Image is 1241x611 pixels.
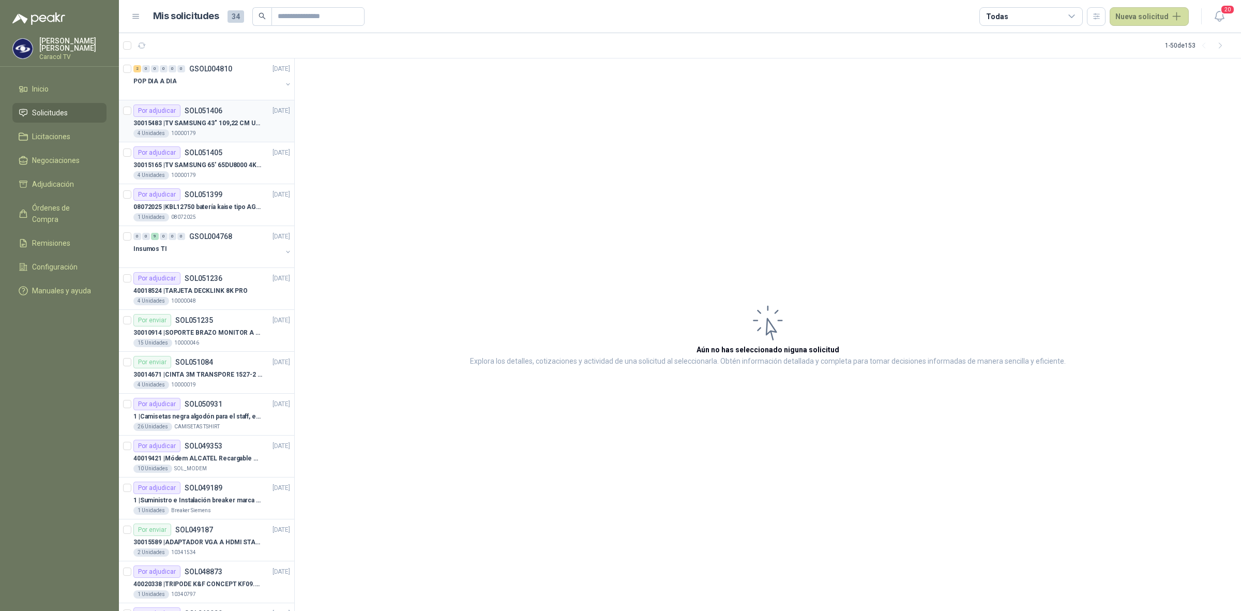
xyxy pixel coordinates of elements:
[171,171,196,180] p: 10000179
[133,105,180,117] div: Por adjudicar
[133,328,262,338] p: 30010914 | SOPORTE BRAZO MONITOR A ESCRITORIO NBF80
[133,496,262,505] p: 1 | Suministro e Instalación breaker marca SIEMENS modelo:3WT82026AA, Regulable de 800A - 2000 AMP
[32,178,74,190] span: Adjudicación
[133,297,169,305] div: 4 Unidades
[133,146,180,159] div: Por adjudicar
[273,106,290,116] p: [DATE]
[133,118,262,128] p: 30015483 | TV SAMSUNG 43" 109,22 CM U8000F 4K UHD
[133,465,172,473] div: 10 Unidades
[470,355,1066,368] p: Explora los detalles, cotizaciones y actividad de una solicitud al seleccionarla. Obtén informaci...
[151,65,159,72] div: 0
[185,442,222,450] p: SOL049353
[189,65,232,72] p: GSOL004810
[39,37,107,52] p: [PERSON_NAME] [PERSON_NAME]
[185,191,222,198] p: SOL051399
[133,538,262,547] p: 30015589 | ADAPTADOR VGA A HDMI STARTECH VGA2HDU. TIENE QUE SER LA MARCA DEL ENLACE ADJUNTO
[175,526,213,533] p: SOL049187
[32,155,80,166] span: Negociaciones
[1220,5,1235,14] span: 20
[12,281,107,301] a: Manuales y ayuda
[32,107,68,118] span: Solicitudes
[174,423,220,431] p: CAMISETAS TSHIRT
[32,83,49,95] span: Inicio
[133,398,180,410] div: Por adjudicar
[133,339,172,347] div: 15 Unidades
[119,142,294,184] a: Por adjudicarSOL051405[DATE] 30015165 |TV SAMSUNG 65' 65DU8000 4K UHD LED4 Unidades10000179
[133,233,141,240] div: 0
[39,54,107,60] p: Caracol TV
[273,64,290,74] p: [DATE]
[119,394,294,436] a: Por adjudicarSOL050931[DATE] 1 |Camisetas negra algodón para el staff, estampadas en espalda y fr...
[697,344,839,355] h3: Aún no has seleccionado niguna solicitud
[133,423,172,431] div: 26 Unidades
[133,286,248,296] p: 40018524 | TARJETA DECKLINK 8K PRO
[12,79,107,99] a: Inicio
[273,525,290,535] p: [DATE]
[119,352,294,394] a: Por enviarSOL051084[DATE] 30014671 |CINTA 3M TRANSPORE 1527-2 2" X ROLLO4 Unidades10000019
[273,274,290,284] p: [DATE]
[32,202,97,225] span: Órdenes de Compra
[185,149,222,156] p: SOL051405
[133,244,167,254] p: Insumos TI
[12,257,107,277] a: Configuración
[160,65,168,72] div: 0
[1210,7,1229,26] button: 20
[1110,7,1189,26] button: Nueva solicitud
[133,381,169,389] div: 4 Unidades
[228,10,244,23] span: 34
[133,272,180,285] div: Por adjudicar
[133,77,176,86] p: POP DIA A DIA
[133,202,262,212] p: 08072025 | KBL12750 batería kaise tipo AGM: 12V 75Ah
[169,233,176,240] div: 0
[133,590,169,599] div: 1 Unidades
[12,151,107,170] a: Negociaciones
[171,506,211,515] p: Breaker Siemens
[12,198,107,229] a: Órdenes de Compra
[12,233,107,253] a: Remisiones
[133,356,171,368] div: Por enviar
[174,465,207,473] p: SOL_MODEM
[133,454,262,464] p: 40019421 | Módem ALCATEL Recargable WiFi 4G LTE
[273,190,290,200] p: [DATE]
[12,12,65,25] img: Logo peakr
[32,131,70,142] span: Licitaciones
[142,65,150,72] div: 0
[273,483,290,493] p: [DATE]
[133,440,180,452] div: Por adjudicar
[259,12,266,20] span: search
[119,268,294,310] a: Por adjudicarSOL051236[DATE] 40018524 |TARJETA DECKLINK 8K PRO4 Unidades10000048
[175,359,213,366] p: SOL051084
[119,436,294,478] a: Por adjudicarSOL049353[DATE] 40019421 |Módem ALCATEL Recargable WiFi 4G LTE10 UnidadesSOL_MODEM
[142,233,150,240] div: 0
[133,579,262,589] p: 40020338 | TRIPODE K&F CONCEPT KF09.095 SA284C1
[133,63,292,96] a: 2 0 0 0 0 0 GSOL004810[DATE] POP DIA A DIA
[133,370,262,380] p: 30014671 | CINTA 3M TRANSPORE 1527-2 2" X ROLLO
[119,184,294,226] a: Por adjudicarSOL051399[DATE] 08072025 |KBL12750 batería kaise tipo AGM: 12V 75Ah1 Unidades08072025
[133,314,171,326] div: Por enviar
[177,65,185,72] div: 0
[133,482,180,494] div: Por adjudicar
[185,484,222,491] p: SOL049189
[171,590,196,599] p: 10340797
[175,317,213,324] p: SOL051235
[185,400,222,408] p: SOL050931
[12,127,107,146] a: Licitaciones
[32,237,70,249] span: Remisiones
[133,188,180,201] div: Por adjudicar
[133,160,262,170] p: 30015165 | TV SAMSUNG 65' 65DU8000 4K UHD LED
[273,316,290,325] p: [DATE]
[1165,37,1229,54] div: 1 - 50 de 153
[12,174,107,194] a: Adjudicación
[119,310,294,352] a: Por enviarSOL051235[DATE] 30010914 |SOPORTE BRAZO MONITOR A ESCRITORIO NBF8015 Unidades10000046
[32,285,91,296] span: Manuales y ayuda
[273,567,290,577] p: [DATE]
[185,107,222,114] p: SOL051406
[133,506,169,515] div: 1 Unidades
[133,524,171,536] div: Por enviar
[171,548,196,557] p: 10341534
[273,232,290,242] p: [DATE]
[177,233,185,240] div: 0
[119,100,294,142] a: Por adjudicarSOL051406[DATE] 30015483 |TV SAMSUNG 43" 109,22 CM U8000F 4K UHD4 Unidades10000179
[189,233,232,240] p: GSOL004768
[119,561,294,603] a: Por adjudicarSOL048873[DATE] 40020338 |TRIPODE K&F CONCEPT KF09.095 SA284C11 Unidades10340797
